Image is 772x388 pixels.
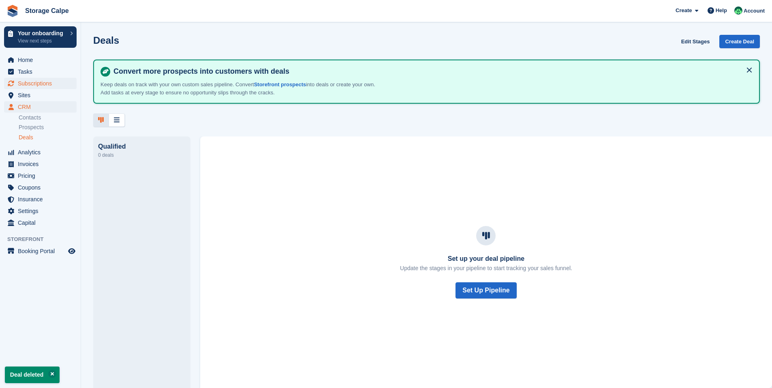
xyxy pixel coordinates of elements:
[6,5,19,17] img: stora-icon-8386f47178a22dfd0bd8f6a31ec36ba5ce8667c1dd55bd0f319d3a0aa187defe.svg
[4,147,77,158] a: menu
[18,147,66,158] span: Analytics
[18,194,66,205] span: Insurance
[98,150,186,160] div: 0 deals
[18,54,66,66] span: Home
[4,205,77,217] a: menu
[4,194,77,205] a: menu
[19,124,44,131] span: Prospects
[22,4,72,17] a: Storage Calpe
[67,246,77,256] a: Preview store
[4,217,77,228] a: menu
[7,235,81,243] span: Storefront
[4,26,77,48] a: Your onboarding View next steps
[4,245,77,257] a: menu
[19,134,33,141] span: Deals
[18,37,66,45] p: View next steps
[18,205,66,217] span: Settings
[19,123,77,132] a: Prospects
[719,35,760,48] a: Create Deal
[5,367,60,383] p: Deal deleted
[4,54,77,66] a: menu
[18,78,66,89] span: Subscriptions
[18,90,66,101] span: Sites
[400,255,572,262] h3: Set up your deal pipeline
[4,182,77,193] a: menu
[4,90,77,101] a: menu
[18,170,66,181] span: Pricing
[18,217,66,228] span: Capital
[744,7,765,15] span: Account
[93,35,119,46] h1: Deals
[18,182,66,193] span: Coupons
[676,6,692,15] span: Create
[4,66,77,77] a: menu
[716,6,727,15] span: Help
[19,133,77,142] a: Deals
[254,81,306,87] a: Storefront prospects
[18,245,66,257] span: Booking Portal
[18,66,66,77] span: Tasks
[4,78,77,89] a: menu
[734,6,742,15] img: Calpe Storage
[110,67,753,76] h4: Convert more prospects into customers with deals
[678,35,713,48] a: Edit Stages
[18,30,66,36] p: Your onboarding
[4,170,77,181] a: menu
[19,114,77,122] a: Contacts
[456,282,516,298] button: Set Up Pipeline
[18,158,66,170] span: Invoices
[98,143,186,150] div: Qualified
[101,81,384,96] p: Keep deals on track with your own custom sales pipeline. Convert into deals or create your own. A...
[18,101,66,113] span: CRM
[4,101,77,113] a: menu
[4,158,77,170] a: menu
[400,264,572,273] p: Update the stages in your pipeline to start tracking your sales funnel.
